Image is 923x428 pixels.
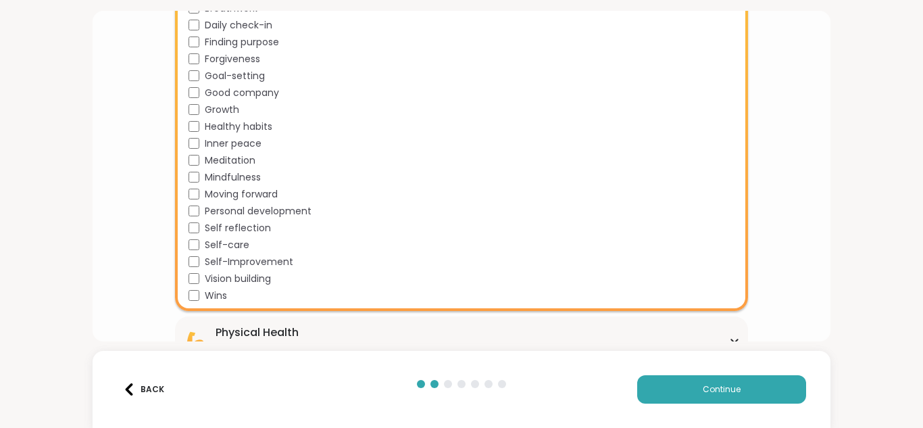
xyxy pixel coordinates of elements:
[205,69,265,83] span: Goal-setting
[205,153,255,168] span: Meditation
[205,187,278,201] span: Moving forward
[205,103,239,117] span: Growth
[205,137,261,151] span: Inner peace
[205,52,260,66] span: Forgiveness
[205,204,311,218] span: Personal development
[205,221,271,235] span: Self reflection
[205,86,279,100] span: Good company
[205,272,271,286] span: Vision building
[216,325,299,341] div: Physical Health
[123,383,164,396] div: Back
[117,375,171,404] button: Back
[205,289,227,303] span: Wins
[205,238,249,252] span: Self-care
[637,375,806,404] button: Continue
[703,383,741,396] span: Continue
[205,35,279,49] span: Finding purpose
[205,120,272,134] span: Healthy habits
[205,18,272,32] span: Daily check-in
[205,170,261,185] span: Mindfulness
[205,255,293,269] span: Self-Improvement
